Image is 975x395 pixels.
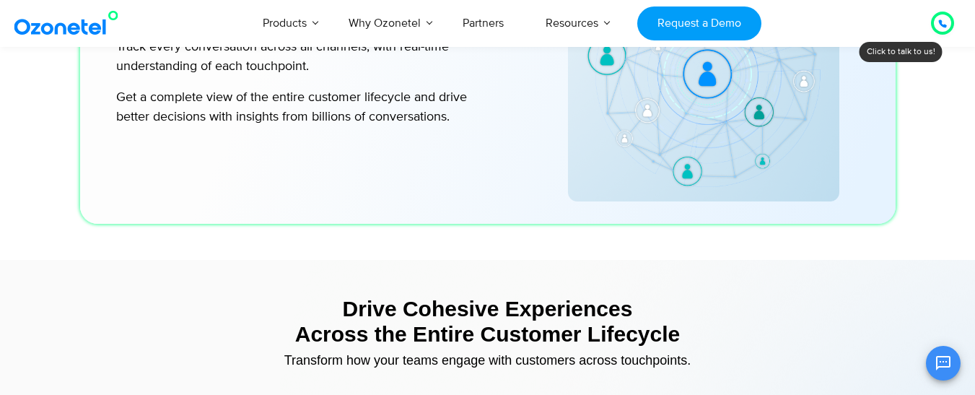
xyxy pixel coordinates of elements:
p: Get a complete view of the entire customer lifecycle and drive better decisions with insights fro... [116,88,491,127]
div: Transform how your teams engage with customers across touchpoints. [51,354,924,367]
a: Request a Demo [637,6,761,40]
div: Drive Cohesive Experiences Across the Entire Customer Lifecycle [51,296,924,347]
button: Open chat [926,346,961,381]
p: Track every conversation across all channels, with real-time understanding of each touchpoint. [116,38,491,77]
